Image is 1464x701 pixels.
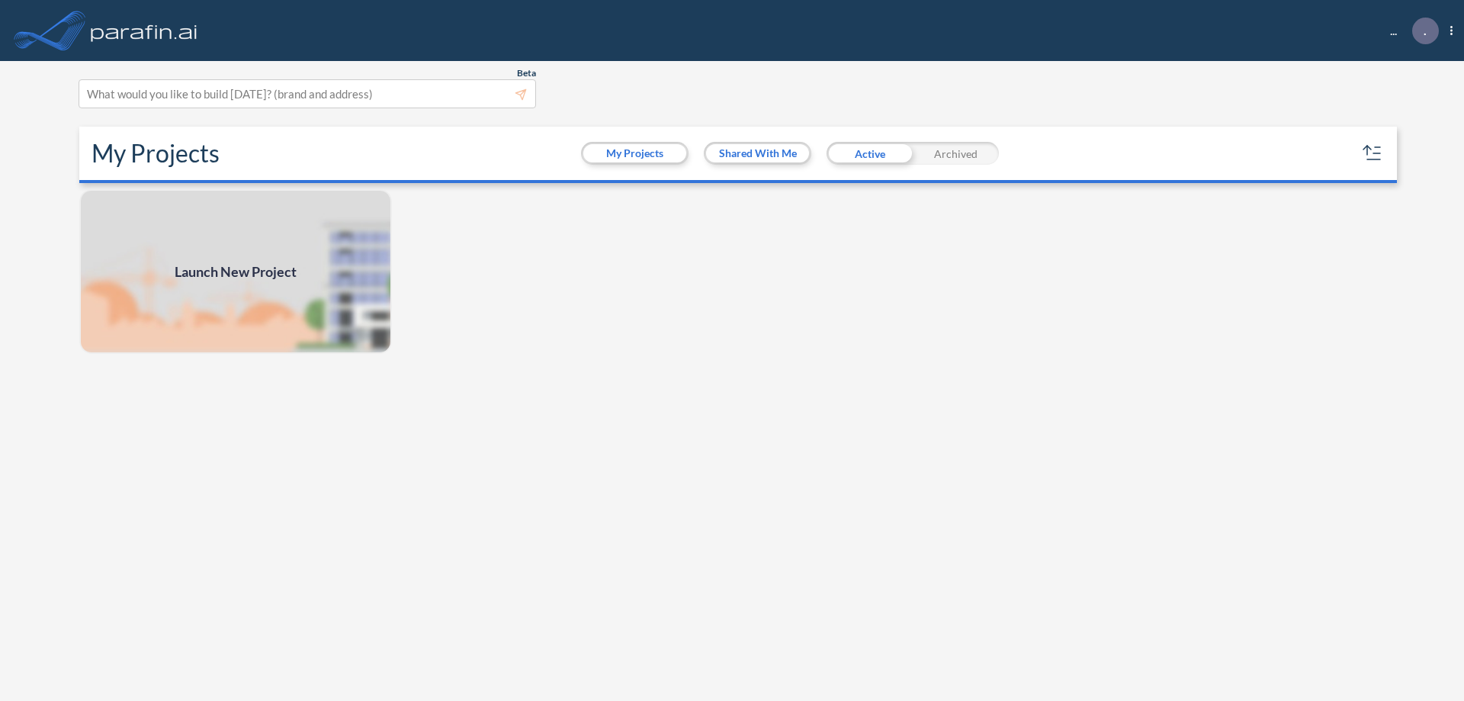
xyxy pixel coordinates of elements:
[1424,24,1427,37] p: .
[91,139,220,168] h2: My Projects
[827,142,913,165] div: Active
[517,67,536,79] span: Beta
[1360,141,1385,166] button: sort
[88,15,201,46] img: logo
[913,142,999,165] div: Archived
[79,189,392,354] a: Launch New Project
[706,144,809,162] button: Shared With Me
[175,262,297,282] span: Launch New Project
[79,189,392,354] img: add
[1367,18,1453,44] div: ...
[583,144,686,162] button: My Projects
